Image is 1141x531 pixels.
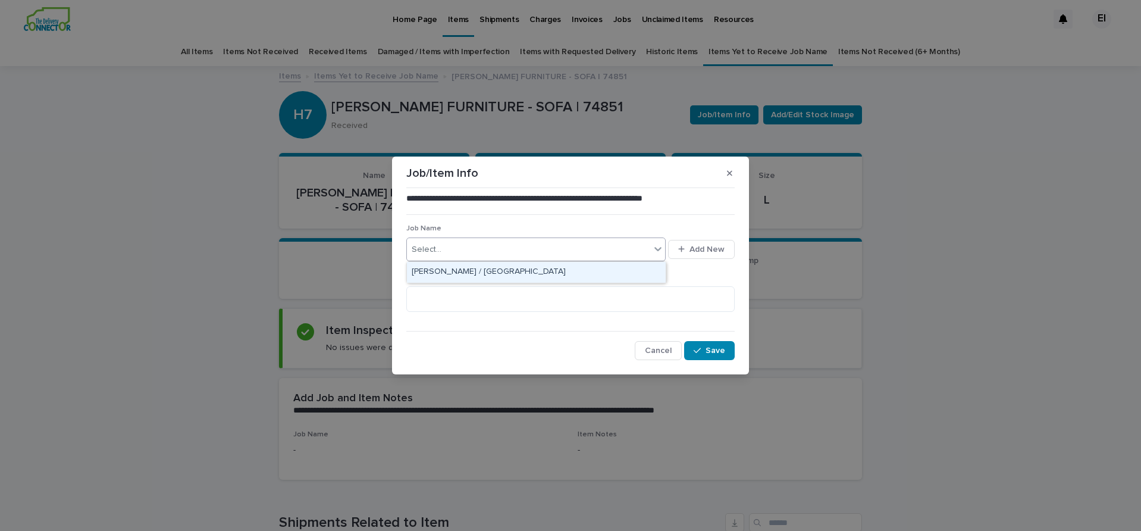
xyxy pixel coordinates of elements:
[684,341,735,360] button: Save
[406,166,478,180] p: Job/Item Info
[706,346,725,355] span: Save
[635,341,682,360] button: Cancel
[412,243,441,256] div: Select...
[668,240,735,259] button: Add New
[406,225,441,232] span: Job Name
[407,262,666,283] div: Poston / Durham
[689,245,725,254] span: Add New
[645,346,672,355] span: Cancel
